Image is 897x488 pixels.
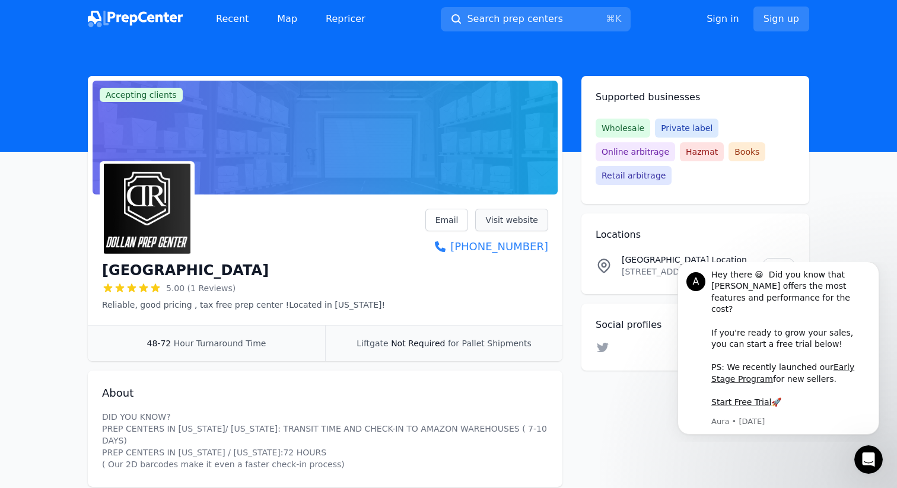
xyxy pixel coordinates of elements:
[475,209,548,231] a: Visit website
[102,385,548,401] h2: About
[206,7,258,31] a: Recent
[854,445,883,474] iframe: Intercom live chat
[615,13,622,24] kbd: K
[102,261,269,280] h1: [GEOGRAPHIC_DATA]
[102,164,192,254] img: Dollan Prep Center
[391,339,445,348] span: Not Required
[622,266,753,278] p: [STREET_ADDRESS]
[467,12,562,26] span: Search prep centers
[596,318,795,332] h2: Social profiles
[596,166,672,185] span: Retail arbitrage
[606,13,615,24] kbd: ⌘
[100,88,183,102] span: Accepting clients
[52,135,112,145] a: Start Free Trial
[448,339,532,348] span: for Pallet Shipments
[596,90,795,104] h2: Supported businesses
[166,282,236,294] span: 5.00 (1 Reviews)
[112,135,122,145] b: 🚀
[729,142,765,161] span: Books
[707,12,739,26] a: Sign in
[753,7,809,31] a: Sign up
[680,142,724,161] span: Hazmat
[102,299,385,311] p: Reliable, good pricing , tax free prep center !Located in [US_STATE]!
[622,254,753,266] p: [GEOGRAPHIC_DATA] Location
[596,142,675,161] span: Online arbitrage
[660,262,897,442] iframe: Intercom notifications message
[147,339,171,348] span: 48-72
[52,7,211,152] div: Message content
[762,258,795,273] a: View
[27,10,46,29] div: Profile image for Aura
[316,7,375,31] a: Repricer
[52,7,211,146] div: Hey there 😀 Did you know that [PERSON_NAME] offers the most features and performance for the cost...
[425,209,469,231] a: Email
[174,339,266,348] span: Hour Turnaround Time
[52,154,211,165] p: Message from Aura, sent 1w ago
[102,411,548,470] p: DID YOU KNOW? PREP CENTERS IN [US_STATE]/ [US_STATE]: TRANSIT TIME AND CHECK-IN TO AMAZON WAREHOU...
[88,11,183,27] img: PrepCenter
[357,339,388,348] span: Liftgate
[596,119,650,138] span: Wholesale
[441,7,631,31] button: Search prep centers⌘K
[655,119,718,138] span: Private label
[596,228,795,242] h2: Locations
[268,7,307,31] a: Map
[425,238,548,255] a: [PHONE_NUMBER]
